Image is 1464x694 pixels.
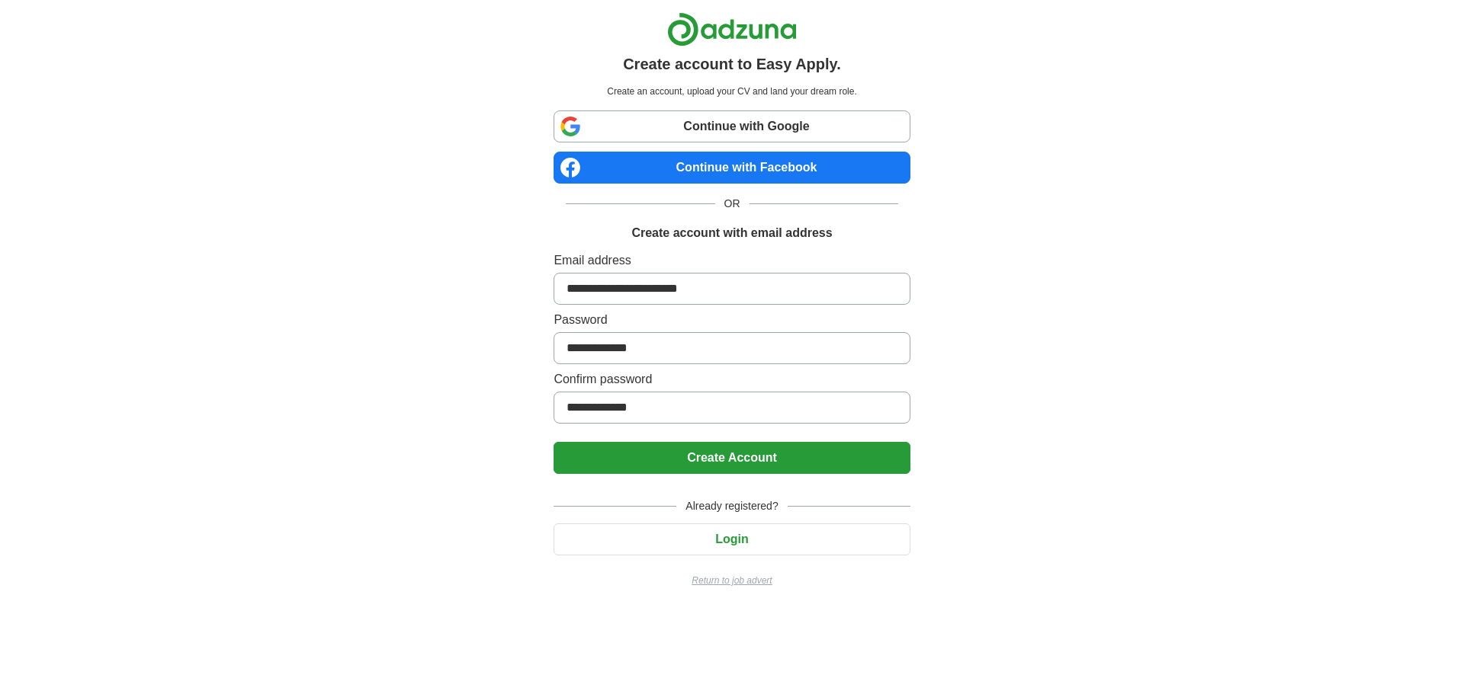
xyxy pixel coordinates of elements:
[667,12,797,46] img: Adzuna logo
[554,110,910,142] a: Continue with Google
[554,523,910,555] button: Login
[676,498,787,514] span: Already registered?
[631,224,832,242] h1: Create account with email address
[557,85,907,98] p: Create an account, upload your CV and land your dream role.
[715,196,750,212] span: OR
[554,442,910,474] button: Create Account
[554,311,910,329] label: Password
[623,53,841,75] h1: Create account to Easy Apply.
[554,370,910,389] label: Confirm password
[554,152,910,184] a: Continue with Facebook
[554,574,910,587] a: Return to job advert
[554,532,910,545] a: Login
[554,251,910,270] label: Email address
